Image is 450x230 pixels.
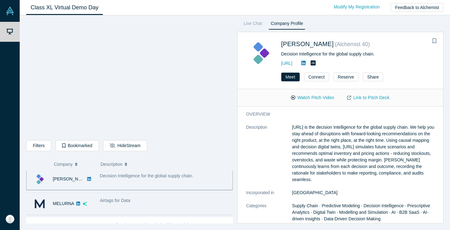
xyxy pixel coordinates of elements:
[281,51,435,57] div: Decision Intelligence for the global supply chain.
[6,7,14,15] img: Alchemist Vault Logo
[101,158,228,171] button: Description
[6,215,14,223] img: Jai Taylor's Account
[246,203,292,229] dt: Categories
[26,0,103,15] a: Class XL Virtual Demo Day
[327,2,386,12] a: Modify My Registration
[246,39,275,67] img: Kimaru AI's Logo
[292,124,435,183] p: [URL] is the decision Intelligence for the global supply chain. We help you stay ahead of disrupt...
[53,176,89,181] a: [PERSON_NAME]
[391,3,443,12] button: Feedback to Alchemist
[100,223,194,228] span: Prevent fraud, waste, abuse in healthcare claims
[242,20,264,30] a: Live Chat
[304,73,329,81] button: Connect
[284,92,341,103] button: Watch Pitch Video
[430,37,439,46] button: Bookmark
[103,140,147,151] button: HideStream
[333,73,358,81] button: Reserve
[26,140,51,151] button: Filters
[281,41,334,47] a: [PERSON_NAME]
[27,20,232,136] iframe: Alchemist Class XL Demo Day: Vault
[341,92,396,103] a: Link to Pitch Deck
[246,189,292,203] dt: Incorporated in
[53,201,74,206] a: MELURNA
[363,73,383,81] button: Share
[33,197,46,210] img: MELURNA's Logo
[54,158,73,171] span: Company
[33,173,46,186] img: Kimaru AI's Logo
[100,173,193,178] span: Decision Intelligence for the global supply chain.
[82,202,87,206] svg: dsa ai sparkles
[100,198,130,203] span: Airtags for Data
[268,20,305,30] a: Company Profile
[54,158,94,171] button: Company
[335,41,370,47] small: ( Alchemist 40 )
[281,61,292,66] a: [URL]
[101,158,122,171] span: Description
[292,203,430,221] span: Supply Chain · Predictive Modeling · Decision Intelligence · Prescriptive Analytics · Digital Twi...
[56,140,99,151] button: Bookmarked
[246,111,426,117] h3: overview
[246,124,292,189] dt: Description
[292,189,435,196] dd: [GEOGRAPHIC_DATA]
[281,73,300,81] button: Meet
